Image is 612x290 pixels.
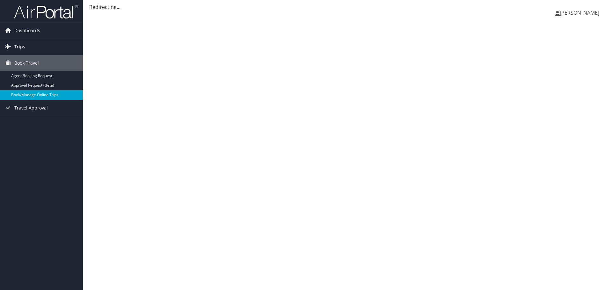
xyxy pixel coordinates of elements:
[14,23,40,39] span: Dashboards
[89,3,606,11] div: Redirecting...
[14,55,39,71] span: Book Travel
[14,100,48,116] span: Travel Approval
[14,39,25,55] span: Trips
[555,3,606,22] a: [PERSON_NAME]
[14,4,78,19] img: airportal-logo.png
[560,9,599,16] span: [PERSON_NAME]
